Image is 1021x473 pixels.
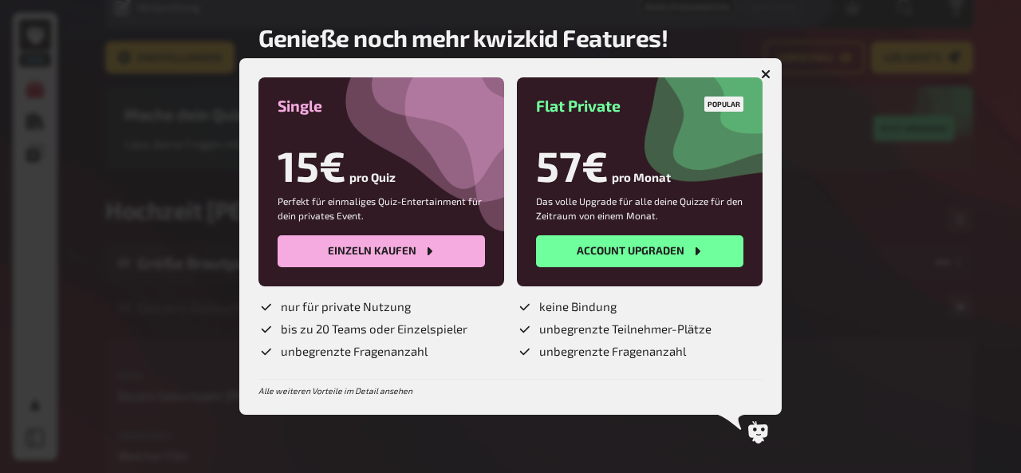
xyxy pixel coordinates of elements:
[539,299,617,315] span: keine Bindung
[281,299,411,315] span: nur für private Nutzung
[278,194,485,223] p: Perfekt für einmaliges Quiz-Entertainment für dein privates Event.
[258,386,412,396] a: Alle weiteren Vorteile im Detail ansehen
[258,23,668,52] h2: Genieße noch mehr kwizkid Features!
[349,170,396,191] span: pro Quiz
[278,235,485,267] button: Einzeln kaufen
[278,140,346,191] h1: 15€
[536,97,743,115] h3: Flat Private
[278,97,485,115] h3: Single
[704,97,743,112] div: Popular
[612,170,671,191] span: pro Monat
[281,344,428,360] span: unbegrenzte Fragenanzahl
[539,344,686,360] span: unbegrenzte Fragenanzahl
[536,194,743,223] p: Das volle Upgrade für alle deine Quizze für den Zeitraum von einem Monat.
[539,321,712,337] span: unbegrenzte Teilnehmer-Plätze
[536,235,743,267] button: Account upgraden
[536,140,609,191] h1: 57€
[281,321,467,337] span: bis zu 20 Teams oder Einzelspieler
